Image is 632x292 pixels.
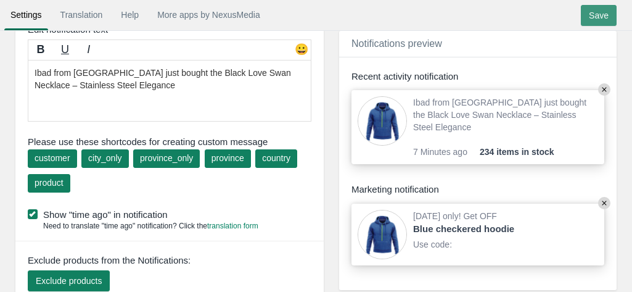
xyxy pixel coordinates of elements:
[480,146,554,158] span: 234 items in stock
[88,152,121,164] div: city_only
[413,222,543,235] a: Blue checkered hoodie
[262,152,290,164] div: country
[207,222,258,230] a: translation form
[28,60,311,122] textarea: Ibad from [GEOGRAPHIC_DATA] just bought the Black Love Swan Necklace – Stainless Steel Elegance
[115,4,145,26] a: Help
[54,4,109,26] a: Translation
[35,177,64,189] div: product
[351,183,604,196] div: Marketing notification
[28,135,311,148] span: Please use these shortcodes for creating custom message
[292,42,311,60] div: 😀
[35,152,70,164] div: customer
[28,208,318,221] label: Show "time ago" in notification
[151,4,266,26] a: More apps by NexusMedia
[140,152,193,164] div: province_only
[87,43,90,56] i: I
[581,5,617,26] input: Save
[37,43,45,56] b: B
[28,254,191,267] span: Exclude products from the Notifications:
[413,146,480,158] span: 7 Minutes ago
[351,38,442,49] span: Notifications preview
[413,210,543,259] div: [DATE] only! Get OFF Use code:
[358,210,407,259] img: 80x80_sample.jpg
[61,43,69,56] u: U
[358,96,407,146] img: 80x80_sample.jpg
[4,4,48,26] a: Settings
[28,270,110,291] button: Exclude products
[28,221,258,232] div: Need to translate "time ago" notification? Click the
[36,276,102,286] span: Exclude products
[211,152,244,164] div: province
[413,96,598,146] div: Ibad from [GEOGRAPHIC_DATA] just bought the Black Love Swan Necklace – Stainless Steel Elegance
[351,70,604,83] div: Recent activity notification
